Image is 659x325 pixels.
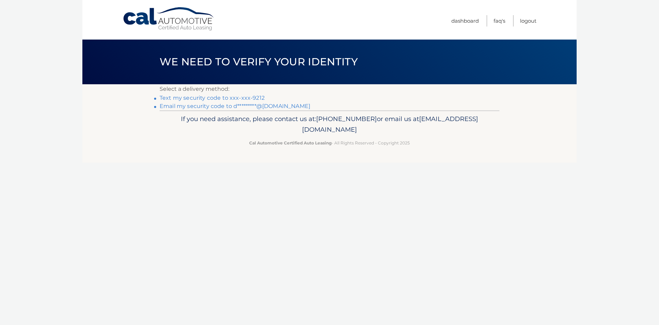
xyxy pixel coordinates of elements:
[520,15,536,26] a: Logout
[160,103,310,109] a: Email my security code to d*********@[DOMAIN_NAME]
[494,15,505,26] a: FAQ's
[164,139,495,147] p: - All Rights Reserved - Copyright 2025
[164,113,495,136] p: If you need assistance, please contact us at: or email us at
[160,84,499,94] p: Select a delivery method:
[249,140,332,145] strong: Cal Automotive Certified Auto Leasing
[316,115,377,123] span: [PHONE_NUMBER]
[160,55,358,68] span: We need to verify your identity
[123,7,215,31] a: Cal Automotive
[451,15,479,26] a: Dashboard
[160,95,265,101] a: Text my security code to xxx-xxx-9212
